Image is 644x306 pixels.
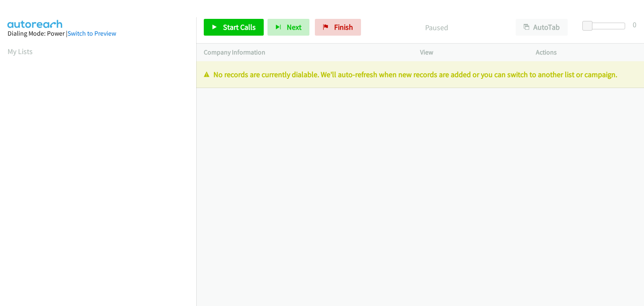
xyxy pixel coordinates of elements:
button: AutoTab [516,19,568,36]
a: Switch to Preview [68,29,116,37]
span: Next [287,22,301,32]
span: Start Calls [223,22,256,32]
span: Finish [334,22,353,32]
p: No records are currently dialable. We'll auto-refresh when new records are added or you can switc... [204,69,636,80]
a: My Lists [8,47,33,56]
div: Delay between calls (in seconds) [587,23,625,29]
p: View [420,47,521,57]
a: Finish [315,19,361,36]
p: Paused [372,22,501,33]
button: Next [267,19,309,36]
a: Start Calls [204,19,264,36]
div: Dialing Mode: Power | [8,29,189,39]
p: Actions [536,47,636,57]
div: 0 [633,19,636,30]
p: Company Information [204,47,405,57]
